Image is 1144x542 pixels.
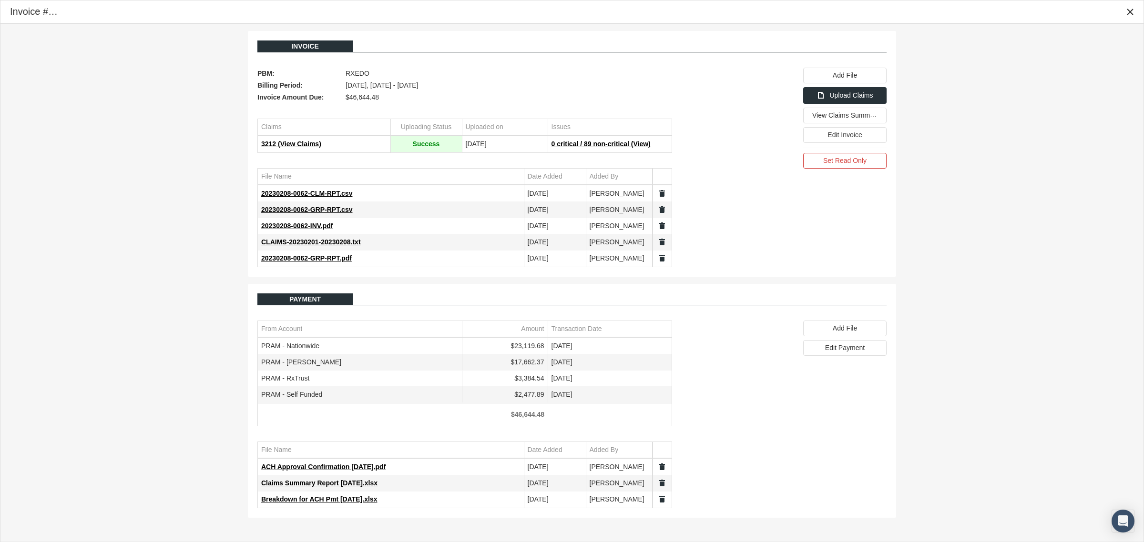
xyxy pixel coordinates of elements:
td: [PERSON_NAME] [586,202,653,218]
div: From Account [261,324,302,333]
td: Column Uploading Status [390,119,462,135]
div: Upload Claims [803,87,887,104]
a: Split [658,479,666,487]
td: Column Date Added [524,169,586,185]
div: Uploaded on [466,122,503,131]
div: Data grid [257,321,672,426]
div: Date Added [528,445,562,454]
td: [PERSON_NAME] [586,186,653,202]
div: Data grid [257,119,672,153]
td: [DATE] [524,475,586,492]
div: Add File [803,321,887,336]
td: Success [390,136,462,152]
td: [DATE] [462,136,548,152]
span: Invoice [291,42,319,50]
td: Column Transaction Date [548,321,672,337]
td: [DATE] [524,459,586,475]
a: Split [658,205,666,214]
td: Column Added By [586,169,653,185]
span: RXEDO [346,68,369,80]
span: 20230208-0062-GRP-RPT.pdf [261,254,352,262]
div: Date Added [528,172,562,181]
span: Add File [833,324,857,332]
td: [PERSON_NAME] [586,459,653,475]
div: View Claims Summary [803,108,887,123]
td: Column From Account [258,321,462,337]
td: [PERSON_NAME] [586,492,653,508]
span: ACH Approval Confirmation [DATE].pdf [261,463,386,471]
span: Invoice Amount Due: [257,91,341,103]
span: 20230208-0062-CLM-RPT.csv [261,190,352,197]
div: Added By [590,445,619,454]
div: File Name [261,172,292,181]
td: [PERSON_NAME] [586,475,653,492]
div: File Name [261,445,292,454]
td: Column Added By [586,442,653,458]
a: Split [658,462,666,471]
a: Split [658,254,666,262]
td: Column File Name [258,169,524,185]
span: Payment [289,295,321,303]
td: PRAM - Self Funded [258,387,462,403]
div: Close [1122,3,1139,20]
td: [DATE] [524,202,586,218]
div: Transaction Date [552,324,602,333]
td: Column Claims [258,119,390,135]
div: Claims [261,122,282,131]
td: [DATE] [548,338,672,354]
td: [DATE] [548,387,672,403]
td: PRAM - RxTrust [258,371,462,387]
span: 0 critical / 89 non-critical (View) [552,140,651,148]
td: $23,119.68 [462,338,548,354]
div: $46,644.48 [465,410,544,419]
span: $46,644.48 [346,91,379,103]
div: Invoice #70 [10,5,59,18]
div: Edit Payment [803,340,887,356]
div: Issues [552,122,571,131]
td: PRAM - Nationwide [258,338,462,354]
span: Edit Invoice [827,131,862,139]
div: Added By [590,172,619,181]
td: [DATE] [524,218,586,234]
a: Split [658,238,666,246]
td: [DATE] [524,492,586,508]
span: Upload Claims [829,91,873,99]
a: Split [658,221,666,230]
div: Amount [521,324,544,333]
td: Column Date Added [524,442,586,458]
span: [DATE], [DATE] - [DATE] [346,80,418,91]
td: [DATE] [524,251,586,267]
td: $3,384.54 [462,371,548,387]
span: Edit Payment [825,344,865,351]
span: 3212 (View Claims) [261,140,321,148]
span: Claims Summary Report [DATE].xlsx [261,479,378,487]
span: View Claims Summary [812,111,879,119]
div: Uploading Status [401,122,452,131]
td: [DATE] [548,354,672,371]
td: Column Uploaded on [462,119,548,135]
a: Split [658,189,666,198]
span: Set Read Only [823,157,867,164]
td: [DATE] [524,234,586,251]
a: Split [658,495,666,503]
div: Open Intercom Messenger [1112,510,1134,532]
td: PRAM - [PERSON_NAME] [258,354,462,371]
td: Column Issues [548,119,672,135]
div: Edit Invoice [803,127,887,143]
td: [DATE] [548,371,672,387]
span: 20230208-0062-GRP-RPT.csv [261,206,352,213]
td: $2,477.89 [462,387,548,403]
td: [DATE] [524,186,586,202]
span: Billing Period: [257,80,341,91]
span: 20230208-0062-INV.pdf [261,222,333,230]
td: Column Amount [462,321,548,337]
td: Column File Name [258,442,524,458]
td: [PERSON_NAME] [586,234,653,251]
td: $17,662.37 [462,354,548,371]
td: [PERSON_NAME] [586,218,653,234]
span: Breakdown for ACH Pmt [DATE].xlsx [261,495,377,503]
div: Add File [803,68,887,83]
div: Set Read Only [803,153,887,169]
div: Data grid [257,442,672,508]
td: [PERSON_NAME] [586,251,653,267]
